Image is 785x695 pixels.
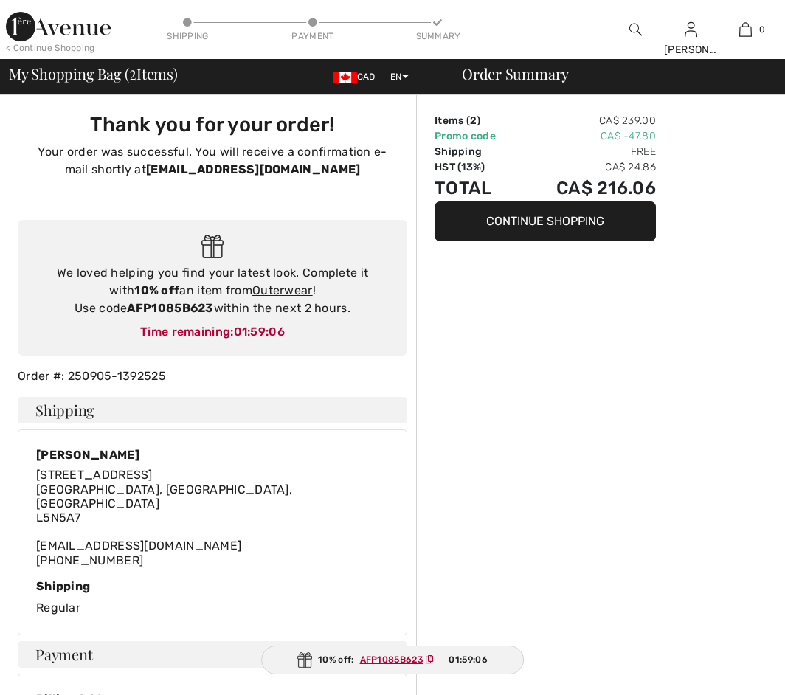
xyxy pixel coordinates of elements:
div: [PERSON_NAME] [36,448,389,462]
img: My Bag [739,21,752,38]
div: We loved helping you find your latest look. Complete it with an item from ! Use code within the n... [32,264,392,317]
h4: Payment [18,641,407,668]
td: CA$ 239.00 [519,113,656,128]
div: Order #: 250905-1392525 [9,367,416,385]
span: [STREET_ADDRESS] [GEOGRAPHIC_DATA], [GEOGRAPHIC_DATA], [GEOGRAPHIC_DATA] L5N5A7 [36,468,292,525]
td: CA$ 24.86 [519,159,656,175]
p: Your order was successful. You will receive a confirmation e-mail shortly at [27,143,398,179]
img: 1ère Avenue [6,12,111,41]
span: 01:59:06 [234,325,285,339]
div: Order Summary [444,66,776,81]
img: My Info [685,21,697,38]
div: Time remaining: [32,323,392,341]
div: [PERSON_NAME] [664,42,717,58]
button: Continue Shopping [435,201,656,241]
strong: AFP1085B623 [127,301,213,315]
a: Outerwear [252,283,313,297]
a: 0 [719,21,772,38]
span: EN [390,72,409,82]
span: 0 [759,23,765,36]
div: Shipping [166,30,210,43]
div: Regular [36,579,389,617]
div: Summary [416,30,460,43]
span: 01:59:06 [449,653,487,666]
div: < Continue Shopping [6,41,95,55]
a: Sign In [685,22,697,36]
h4: Shipping [18,397,407,423]
img: Gift.svg [201,235,224,259]
strong: 10% off [134,283,179,297]
td: Shipping [435,144,519,159]
img: Gift.svg [297,652,312,668]
div: [EMAIL_ADDRESS][DOMAIN_NAME] [PHONE_NUMBER] [36,468,389,567]
strong: [EMAIL_ADDRESS][DOMAIN_NAME] [146,162,360,176]
img: Canadian Dollar [333,72,357,83]
td: Free [519,144,656,159]
div: Shipping [36,579,389,593]
td: CA$ 216.06 [519,175,656,201]
td: Total [435,175,519,201]
ins: AFP1085B623 [360,654,423,665]
td: CA$ -47.80 [519,128,656,144]
td: Items ( ) [435,113,519,128]
div: Payment [291,30,335,43]
span: 2 [470,114,477,127]
span: My Shopping Bag ( Items) [9,66,178,81]
img: search the website [629,21,642,38]
td: HST (13%) [435,159,519,175]
span: 2 [129,63,136,82]
div: 10% off: [261,646,524,674]
span: CAD [333,72,381,82]
td: Promo code [435,128,519,144]
h3: Thank you for your order! [27,113,398,137]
